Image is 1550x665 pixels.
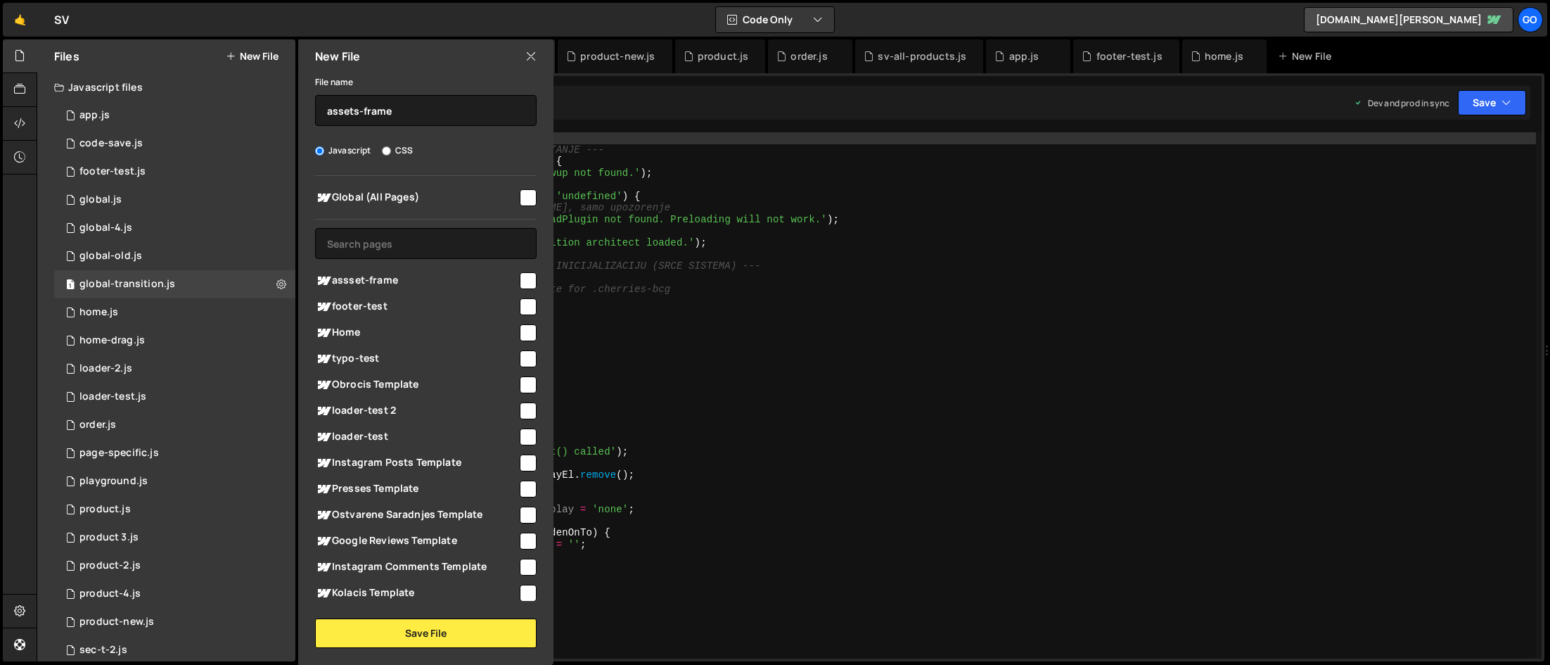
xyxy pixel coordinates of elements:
div: 14248/40451.js [54,636,295,664]
span: 1 [66,280,75,291]
div: product-2.js [79,559,141,572]
div: page-specific.js [79,447,159,460]
div: 14248/37746.js [54,439,295,467]
button: Code Only [716,7,834,32]
a: [DOMAIN_NAME][PERSON_NAME] [1304,7,1513,32]
input: Name [315,95,537,126]
div: 14248/37799.js [54,186,295,214]
div: 14248/38114.js [54,580,295,608]
span: loader-test 2 [315,403,518,419]
div: 14248/38890.js [54,298,295,327]
button: New File [226,51,278,62]
div: global.js [79,194,122,206]
a: go [1518,7,1543,32]
div: footer-test.js [79,165,146,178]
div: product 3.js [79,531,139,544]
div: app.js [79,109,110,122]
span: Global (All Pages) [315,189,518,206]
div: code-save.js [79,137,143,150]
input: Javascript [315,146,324,156]
div: 14248/36733.js [54,467,295,495]
div: 14248/38152.js [54,101,295,129]
span: Obrocis Template [315,376,518,393]
div: 14248/42454.js [54,383,295,411]
div: loader-test.js [79,391,146,403]
button: Save File [315,619,537,648]
div: product.js [79,503,131,516]
div: SV [54,11,69,28]
div: home.js [1205,49,1243,63]
div: sv-all-products.js [878,49,966,63]
div: Javascript files [37,73,295,101]
div: 14248/41299.js [54,411,295,439]
div: 14248/42526.js [54,355,295,383]
span: Presses Template [315,481,518,498]
div: product-new.js [79,616,154,628]
span: Kolacis Template [315,585,518,602]
div: app.js [1009,49,1039,63]
span: Instagram Posts Template [315,455,518,471]
span: footer-test [315,298,518,315]
button: Save [1458,90,1526,115]
div: loader-2.js [79,362,132,375]
div: 14248/37103.js [54,552,295,580]
span: Google Reviews Template [315,533,518,550]
h2: Files [54,49,79,64]
div: 14248/40457.js [54,327,295,355]
div: playground.js [79,475,148,488]
div: global-old.js [79,250,142,262]
div: order.js [790,49,827,63]
div: sec-t-2.js [79,644,127,657]
div: 14248/37414.js [54,242,295,270]
div: global-transition.js [79,278,175,291]
div: 14248/37239.js [54,524,295,552]
div: 14248/37029.js [54,495,295,524]
label: File name [315,75,353,89]
div: 14248/41685.js [54,270,295,298]
input: CSS [382,146,391,156]
input: Search pages [315,228,537,259]
a: 🤙 [3,3,37,37]
div: New File [1278,49,1337,63]
div: global-4.js [79,222,132,234]
div: home.js [79,306,118,319]
div: 14248/39945.js [54,608,295,636]
label: Javascript [315,144,371,158]
span: loader-test [315,429,518,445]
div: 14248/44462.js [54,158,295,186]
span: Ostvarene Saradnjes Template [315,507,518,524]
div: footer-test.js [1096,49,1162,63]
span: assset-frame [315,272,518,289]
span: typo-test [315,350,518,367]
h2: New File [315,49,360,64]
div: 14248/38116.js [54,214,295,242]
div: order.js [79,419,116,431]
span: Home [315,324,518,341]
div: product.js [698,49,749,63]
span: Instagram Comments Template [315,559,518,576]
div: product-4.js [79,588,141,600]
div: 14248/38021.js [54,129,295,158]
label: CSS [382,144,413,158]
div: Dev and prod in sync [1354,97,1449,109]
div: home-drag.js [79,334,145,347]
div: product-new.js [580,49,655,63]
